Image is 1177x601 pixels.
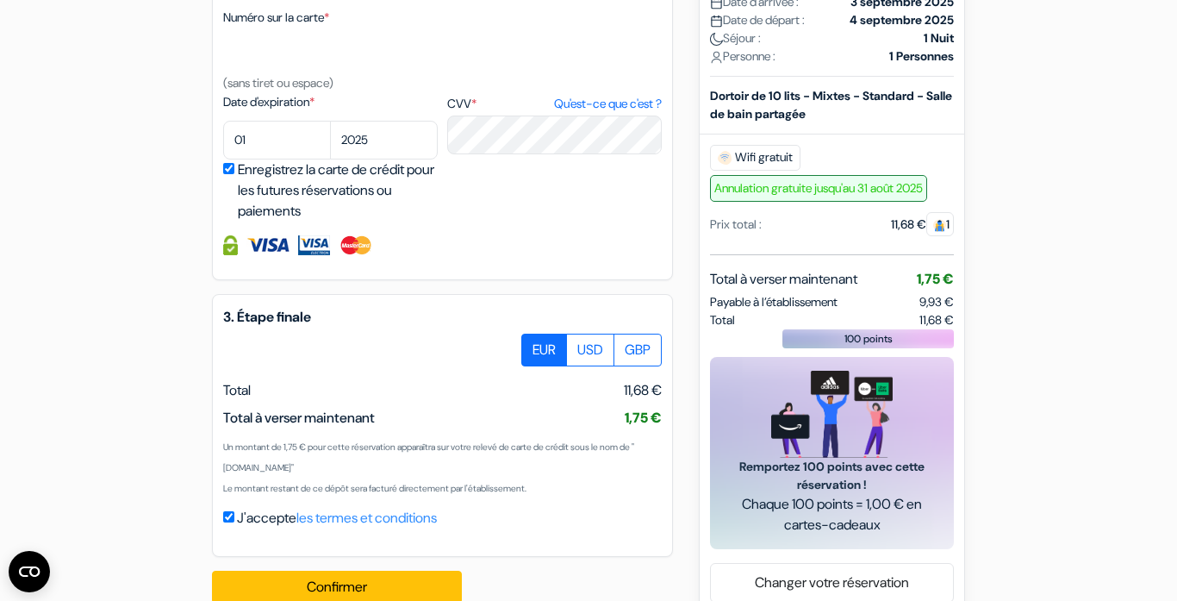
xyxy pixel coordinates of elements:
[710,15,723,28] img: calendar.svg
[711,567,953,599] a: Changer votre réservation
[718,151,732,165] img: free_wifi.svg
[223,409,375,427] span: Total à verser maintenant
[223,441,634,473] small: Un montant de 1,75 € pour cette réservation apparaîtra sur votre relevé de carte de crédit sous l...
[850,11,954,29] strong: 4 septembre 2025
[613,334,662,366] label: GBP
[521,334,567,366] label: EUR
[710,51,723,64] img: user_icon.svg
[625,409,662,427] span: 1,75 €
[771,371,893,458] img: gift_card_hero_new.png
[889,47,954,66] strong: 1 Personnes
[246,235,290,255] img: Visa
[710,269,857,290] span: Total à verser maintenant
[223,93,438,111] label: Date d'expiration
[238,160,443,222] label: Enregistrez la carte de crédit pour les futures réservations ou paiements
[710,216,762,234] div: Prix total :
[710,47,775,66] span: Personne :
[339,235,374,255] img: Master Card
[731,458,933,494] span: Remportez 100 points avec cette réservation !
[710,311,735,329] span: Total
[237,508,437,529] label: J'accepte
[710,11,805,29] span: Date de départ :
[296,509,437,527] a: les termes et conditions
[566,334,614,366] label: USD
[710,88,952,122] b: Dortoir de 10 lits - Mixtes - Standard - Salle de bain partagée
[223,75,333,91] small: (sans tiret ou espace)
[933,219,946,232] img: guest.svg
[926,212,954,236] span: 1
[447,95,662,113] label: CVV
[710,293,838,311] span: Payable à l’établissement
[624,380,662,401] span: 11,68 €
[844,331,893,347] span: 100 points
[924,29,954,47] strong: 1 Nuit
[710,33,723,46] img: moon.svg
[917,270,954,288] span: 1,75 €
[522,334,662,366] div: Basic radio toggle button group
[919,294,954,310] span: 9,93 €
[223,235,238,255] img: Information de carte de crédit entièrement encryptée et sécurisée
[891,216,954,234] div: 11,68 €
[223,483,526,494] small: Le montant restant de ce dépôt sera facturé directement par l'établissement.
[9,551,50,592] button: Ouvrir le widget CMP
[298,235,329,255] img: Visa Electron
[554,95,662,113] a: Qu'est-ce que c'est ?
[731,494,933,535] span: Chaque 100 points = 1,00 € en cartes-cadeaux
[223,309,662,325] h5: 3. Étape finale
[919,311,954,329] span: 11,68 €
[710,175,927,202] span: Annulation gratuite jusqu'au 31 août 2025
[223,381,251,399] span: Total
[223,9,329,27] label: Numéro sur la carte
[710,29,761,47] span: Séjour :
[710,145,800,171] span: Wifi gratuit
